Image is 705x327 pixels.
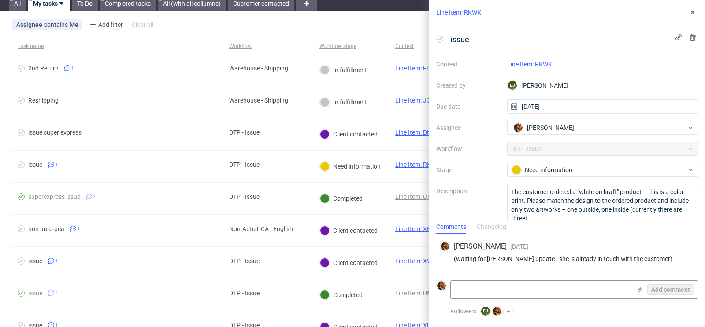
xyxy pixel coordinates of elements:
span: [PERSON_NAME] [527,123,574,132]
img: Matteo Corsico [437,281,446,290]
div: issue [28,161,42,168]
span: 3 [93,193,96,200]
a: Line Item: XWWU [395,257,442,265]
div: issue [28,257,42,265]
span: issue [447,32,473,47]
div: Need information [320,162,381,171]
div: issue super express [28,129,82,136]
div: DTP - Issue [229,161,260,168]
div: DTP - Issue [229,257,260,265]
span: 1 [55,257,58,265]
img: Matteo Corsico [493,307,501,316]
label: Assignee [436,122,500,133]
span: [DATE] [510,243,528,250]
div: [PERSON_NAME] [507,78,698,92]
div: Workflow stage [319,43,356,50]
label: Context [436,59,500,70]
label: Description [436,186,500,224]
a: Line Item: RKWK [436,8,481,17]
div: DTP - Issue [229,193,260,200]
div: DTP - Issue [229,290,260,297]
a: Line Item: FHHV [395,65,439,72]
figcaption: EJ [481,307,490,316]
div: Non-Auto PCA - English [229,225,293,232]
div: Completed [320,290,363,300]
span: 3 [55,290,58,297]
textarea: The customer ordered a "white on kraft" product – this is a color print. Please match the design ... [507,184,698,226]
div: Client contacted [320,226,378,235]
div: Workflow [229,43,252,50]
label: Created by [436,80,500,91]
a: Line Item: XHHZ [395,225,439,232]
label: Workflow [436,143,500,154]
a: Line Item: QRXT [395,193,439,200]
div: Clear all [130,18,155,31]
label: Stage [436,165,500,175]
div: Me [70,21,78,28]
span: [PERSON_NAME] [454,242,507,251]
a: Line Item: RKWK [395,161,440,168]
div: Need information [512,165,687,175]
span: contains [44,21,70,28]
button: + [503,306,514,316]
figcaption: EJ [508,81,517,90]
div: non auto pca [28,225,64,232]
div: DTP - Issue [229,129,260,136]
img: Matteo Corsico [441,242,449,251]
a: Line Item: RKWK [507,61,552,68]
div: Changelog [477,220,506,234]
div: Client contacted [320,258,378,268]
div: In fulfillment [320,97,367,107]
div: Completed [320,194,363,203]
div: Context [395,43,416,50]
div: 2nd Return [28,65,59,72]
div: Comments [436,220,466,234]
div: superexpress issue [28,193,80,200]
a: Line Item: UMUZ [395,290,440,297]
div: issue [28,290,42,297]
span: Assignee [16,21,44,28]
div: Reshipping [28,97,59,104]
div: (waiting for [PERSON_NAME] update - she is already in touch with the customer) [440,255,694,262]
div: Client contacted [320,129,378,139]
div: Add filter [86,18,125,32]
span: Task name [18,43,215,50]
span: 1 [71,65,74,72]
span: 1 [77,225,80,232]
div: Warehouse - Shipping [229,65,288,72]
span: Followers [450,308,477,315]
a: Line Item: DNFI [395,129,437,136]
div: In fulfillment [320,65,367,75]
div: Warehouse - Shipping [229,97,288,104]
span: 1 [55,161,58,168]
img: Matteo Corsico [514,123,523,132]
a: Line Item: JCZS [395,97,438,104]
label: Due date [436,101,500,112]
